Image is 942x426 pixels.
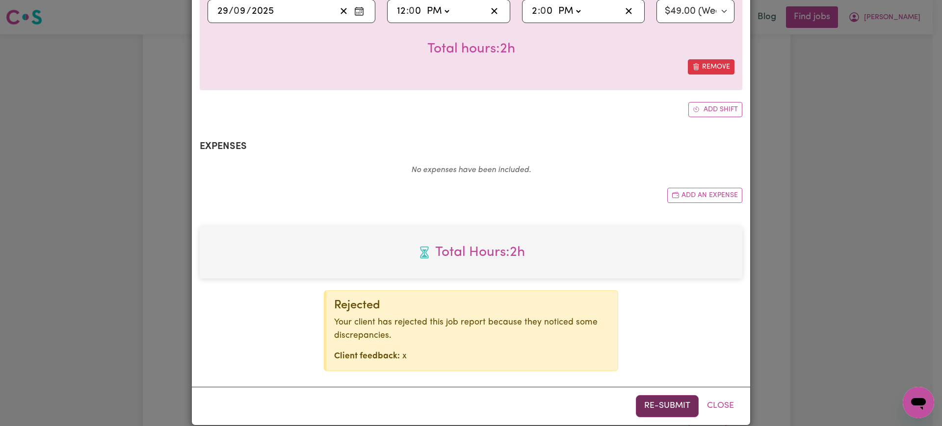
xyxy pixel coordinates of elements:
span: : [406,6,409,17]
input: -- [409,4,422,19]
button: Remove this shift [688,59,734,75]
button: Add another expense [667,188,742,203]
span: : [538,6,540,17]
span: Total hours worked: 2 hours [208,242,734,263]
button: Enter the date of care work [351,4,367,19]
em: No expenses have been included. [411,166,531,174]
span: 0 [409,6,415,16]
span: 0 [234,6,239,16]
button: Clear date [336,4,351,19]
span: Total hours worked: 2 hours [427,42,515,56]
span: / [229,6,234,17]
input: ---- [251,4,274,19]
input: -- [541,4,553,19]
h2: Expenses [200,141,742,152]
button: Re-submit this job report [636,395,699,417]
button: Add another shift [688,102,742,117]
input: -- [234,4,246,19]
span: Rejected [334,300,380,311]
button: Close [699,395,742,417]
input: -- [396,4,406,19]
p: x [334,350,610,363]
input: -- [217,4,229,19]
p: Your client has rejected this job report because they noticed some discrepancies. [334,316,610,342]
span: / [246,6,251,17]
input: -- [531,4,538,19]
strong: Client feedback: [334,352,400,360]
span: 0 [540,6,546,16]
iframe: Button to launch messaging window [903,387,934,418]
